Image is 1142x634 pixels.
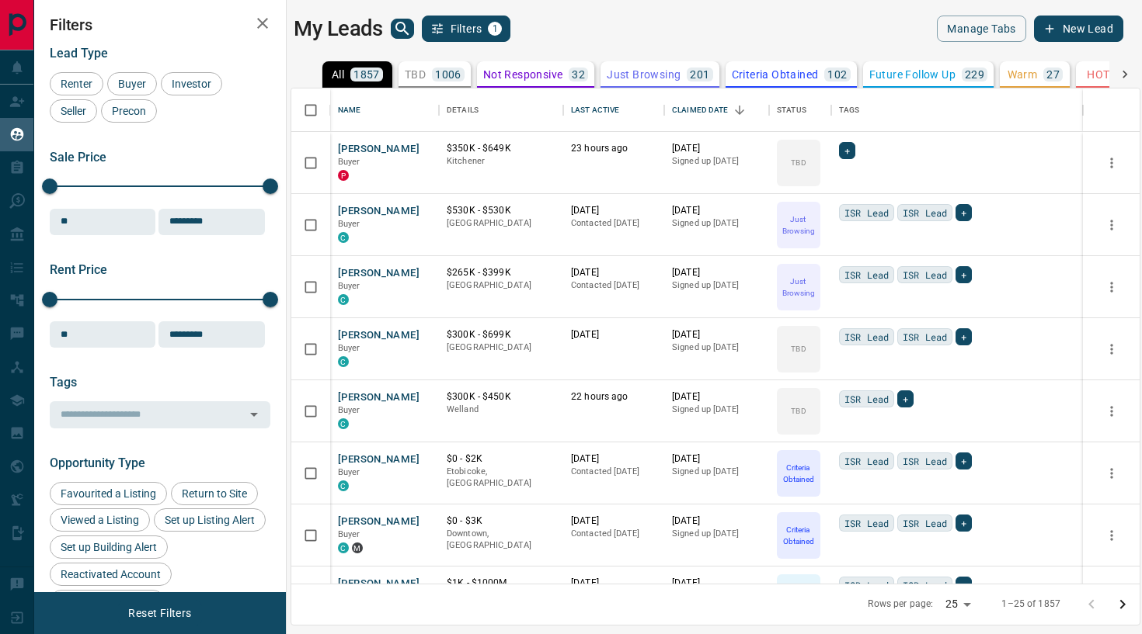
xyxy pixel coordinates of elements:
[844,205,889,220] span: ISR Lead
[338,294,349,305] div: condos.ca
[1100,524,1123,547] button: more
[447,279,555,292] p: [GEOGRAPHIC_DATA]
[956,452,972,469] div: +
[55,105,92,117] span: Seller
[903,205,947,220] span: ISR Lead
[118,600,201,626] button: Reset Filters
[672,577,761,590] p: [DATE]
[1100,338,1123,361] button: more
[50,482,167,505] div: Favourited a Listing
[55,514,144,526] span: Viewed a Listing
[338,390,420,405] button: [PERSON_NAME]
[55,568,166,580] span: Reactivated Account
[338,266,420,281] button: [PERSON_NAME]
[55,541,162,553] span: Set up Building Alert
[1100,400,1123,423] button: more
[50,46,108,61] span: Lead Type
[338,157,360,167] span: Buyer
[563,88,664,132] div: Last Active
[106,105,151,117] span: Precon
[1046,69,1060,80] p: 27
[447,155,555,168] p: Kitchener
[1034,16,1123,42] button: New Lead
[571,328,656,341] p: [DATE]
[903,577,947,593] span: ISR Lead
[571,88,619,132] div: Last Active
[338,577,420,591] button: [PERSON_NAME]
[50,508,150,532] div: Viewed a Listing
[903,453,947,469] span: ISR Lead
[483,69,563,80] p: Not Responsive
[1087,69,1109,80] p: HOT
[839,142,855,159] div: +
[391,19,414,39] button: search button
[571,142,656,155] p: 23 hours ago
[956,204,972,221] div: +
[159,514,260,526] span: Set up Listing Alert
[903,391,908,407] span: +
[672,390,761,404] p: [DATE]
[447,217,555,230] p: [GEOGRAPHIC_DATA]
[903,515,947,531] span: ISR Lead
[166,78,217,90] span: Investor
[171,482,258,505] div: Return to Site
[338,204,420,219] button: [PERSON_NAME]
[338,281,360,291] span: Buyer
[903,267,947,282] span: ISR Lead
[869,69,956,80] p: Future Follow Up
[672,266,761,279] p: [DATE]
[827,69,847,80] p: 102
[447,452,555,466] p: $0 - $2K
[338,142,420,157] button: [PERSON_NAME]
[1100,151,1123,175] button: more
[338,88,361,132] div: Name
[965,69,984,80] p: 229
[777,88,806,132] div: Status
[791,157,806,168] p: TBD
[447,577,555,590] p: $1K - $1000M
[101,99,157,123] div: Precon
[447,341,555,354] p: [GEOGRAPHIC_DATA]
[672,341,761,354] p: Signed up [DATE]
[844,453,889,469] span: ISR Lead
[961,267,966,282] span: +
[961,515,966,531] span: +
[672,88,729,132] div: Claimed Date
[672,155,761,168] p: Signed up [DATE]
[294,16,383,41] h1: My Leads
[405,69,426,80] p: TBD
[778,213,819,237] p: Just Browsing
[50,72,103,95] div: Renter
[330,88,439,132] div: Name
[844,391,889,407] span: ISR Lead
[447,404,555,416] p: Welland
[422,16,511,42] button: Filters1
[447,328,555,341] p: $300K - $699K
[672,279,761,292] p: Signed up [DATE]
[937,16,1025,42] button: Manage Tabs
[897,390,914,407] div: +
[672,204,761,217] p: [DATE]
[338,480,349,491] div: condos.ca
[778,524,819,547] p: Criteria Obtained
[791,405,806,417] p: TBD
[961,453,966,469] span: +
[939,593,977,615] div: 25
[778,275,819,299] p: Just Browsing
[338,418,349,429] div: condos.ca
[353,69,380,80] p: 1857
[154,508,266,532] div: Set up Listing Alert
[571,452,656,466] p: [DATE]
[243,404,265,425] button: Open
[844,329,889,345] span: ISR Lead
[1100,275,1123,299] button: more
[447,390,555,404] p: $300K - $450K
[956,266,972,283] div: +
[903,329,947,345] span: ISR Lead
[338,467,360,477] span: Buyer
[961,577,966,593] span: +
[839,88,860,132] div: Tags
[338,219,360,229] span: Buyer
[769,88,831,132] div: Status
[447,88,479,132] div: Details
